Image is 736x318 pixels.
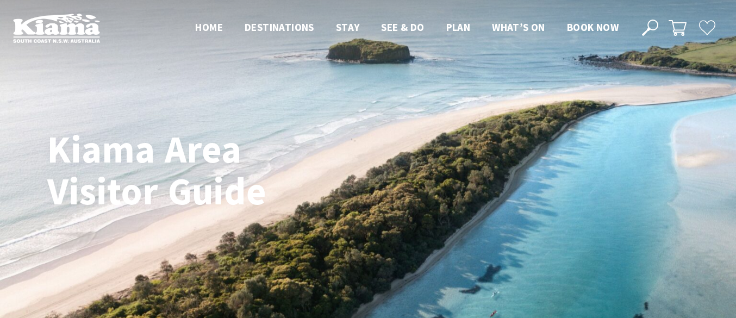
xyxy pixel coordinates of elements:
[492,21,545,34] span: What’s On
[184,19,629,37] nav: Main Menu
[381,21,424,34] span: See & Do
[336,21,360,34] span: Stay
[446,21,471,34] span: Plan
[13,13,100,43] img: Kiama Logo
[195,21,223,34] span: Home
[47,128,354,212] h1: Kiama Area Visitor Guide
[245,21,314,34] span: Destinations
[567,21,619,34] span: Book now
